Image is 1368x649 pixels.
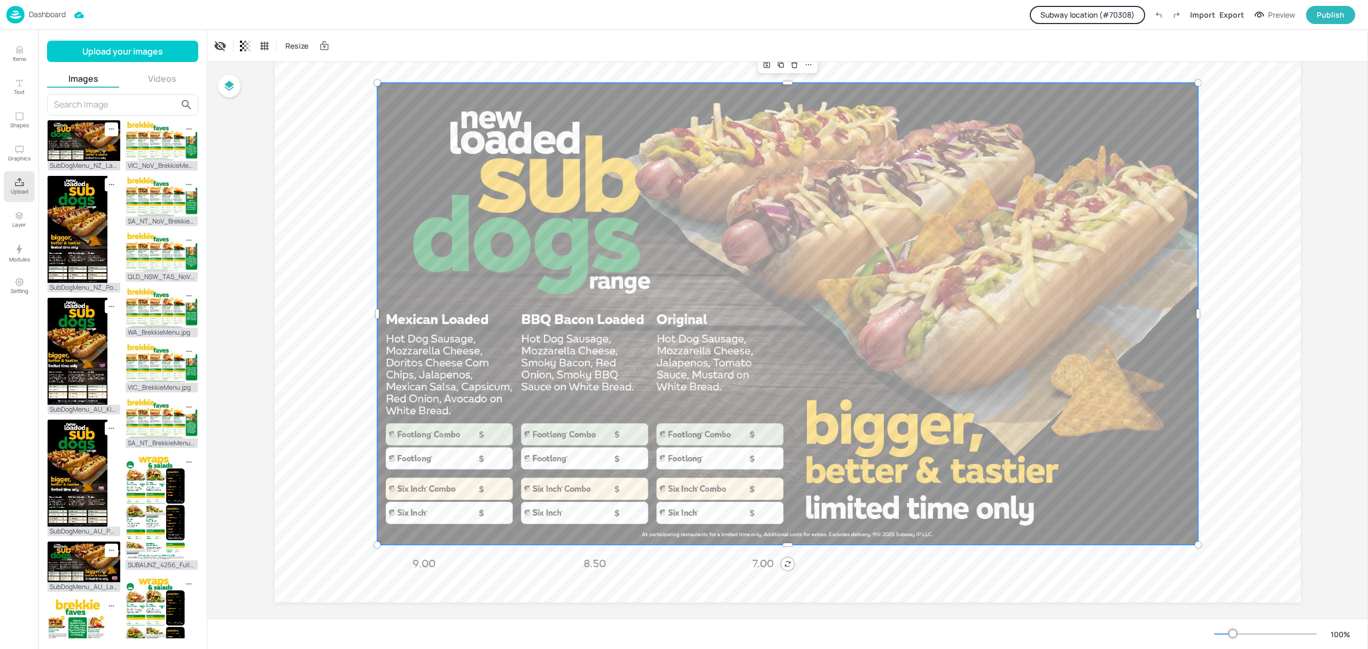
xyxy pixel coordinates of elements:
p: Setting [11,287,28,295]
img: logo-86c26b7e.jpg [6,6,25,24]
label: Undo (Ctrl + Z) [1149,6,1168,24]
p: 14.20 [372,526,477,541]
div: Import [1190,9,1215,20]
button: Text [4,72,35,103]
img: 2025-08-30-17565257388068vmokxua0ax.jpg [48,298,107,405]
button: Layer [4,204,35,235]
span: 9.00 [413,557,436,570]
button: Images [47,73,120,84]
label: Redo (Ctrl + Y) [1168,6,1186,24]
div: SubDogMenu_NZ_Landscape_Screen1_Rotation2.jpg [48,161,120,171]
div: Remove image [182,455,196,469]
div: SA_NT_BrekkieMenu.jpg [126,438,198,448]
div: Publish [1317,9,1344,21]
input: Search Image [54,96,177,113]
button: Upload your images [47,41,198,62]
div: Duplicate [774,58,788,72]
div: Display condition [212,37,229,55]
div: QLD_NSW_TAS_NoV_BrekkieMenu.jpg [126,272,198,282]
button: Modules [4,237,35,268]
button: Subway location (#70308) [1030,6,1145,24]
button: Videos [126,73,199,84]
img: 2025-08-13-1755052632954zg9oaf2az1.jpg [126,231,198,272]
div: Save Layout [760,58,774,72]
div: Remove image [105,178,118,192]
div: Remove image [182,289,196,303]
span: 8.50 [584,557,606,570]
p: Modules [9,256,30,263]
div: Remove image [182,178,196,192]
p: Dashboard [29,11,66,18]
p: Items [13,55,26,63]
div: Delete [788,58,802,72]
span: 7.00 [752,557,774,570]
div: Remove image [182,577,196,591]
p: Text [14,88,25,96]
div: Remove image [105,422,118,436]
div: VIC_NoV_BrekkieMenu.jpg [126,161,198,171]
p: Shapes [10,121,29,129]
p: 19.00 [372,458,477,473]
div: VIC_BrekkieMenu.jpg [126,383,198,392]
div: 100 % [1327,629,1353,640]
button: Items [4,38,35,69]
p: Upload [11,188,28,195]
div: Export [1219,9,1244,20]
img: 2025-08-13-17550517656229ii65psnmpu.jpg [126,287,198,328]
div: Remove image [182,234,196,248]
div: Preview [1268,9,1295,21]
img: 2025-08-30-1756519450967r9umvrguvt.jpg [48,420,107,527]
p: Graphics [8,154,30,162]
button: Shapes [4,105,35,136]
img: 2025-08-13-17550526946938j03lfs59ss.jpg [126,120,198,161]
button: search [177,96,196,114]
div: Remove image [182,122,196,136]
div: Remove image [105,544,118,558]
div: SubDogMenu_AU_Landscape_Screen1_Rotation2.jpg [48,582,120,592]
div: Remove image [182,400,196,414]
img: 2025-09-01-1756685593745jxby9if9hvf.jpg [48,120,120,161]
img: 2025-08-30-17565259496172xrjb6g9gh1.jpg [48,176,107,283]
div: Remove image [182,345,196,359]
img: 2025-08-13-1755051686851lx4et3cynys.jpg [126,398,198,438]
div: SubDogMenu_AU_Portrait_Screen1_Rotation2.jpg [48,527,120,536]
div: Remove image [105,599,118,613]
div: Remove image [105,122,118,136]
div: SUBAUNZ_4256_Full_Menu_DMB_AU_WrapsAndSalads_Screen_04_With_B_P_Rotation_02_W1080xH1920px_1DP_RGB... [126,560,198,570]
img: 2025-08-28-1756361695131t272ujlwnnj.jpg [48,542,120,582]
img: 2025-08-13-1755051734775vnv6vdijvv.jpg [126,343,198,383]
div: SubDogMenu_NZ_Portrait_Screen1_Rotation2.jpg [48,283,120,292]
div: SA_NT_NoV_BrekkieMenu.jpg [126,217,198,226]
button: Publish [1306,6,1355,24]
button: Graphics [4,138,35,169]
button: Preview [1248,7,1302,23]
div: Remove image [105,300,118,314]
div: SubDogMenu_AU_Kiosk_Portrait_Screen1_Rotation2.jpg [48,405,120,414]
p: Layer [12,221,26,228]
button: Upload [4,171,35,202]
span: Resize [283,40,310,51]
div: WA_BrekkieMenu.jpg [126,328,198,337]
button: Setting [4,271,35,302]
img: 2025-08-10-1754867872141xvnfaj8l5q.jpg [126,453,185,560]
img: 2025-08-13-1755052664230t5l1s9oqrei.jpg [126,176,198,217]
